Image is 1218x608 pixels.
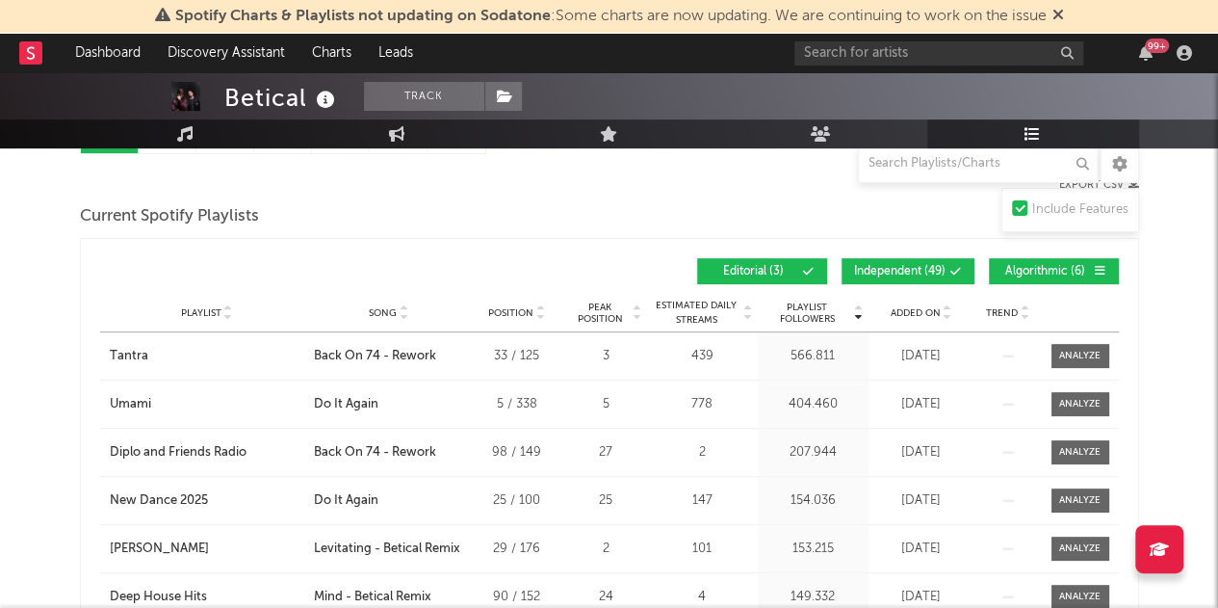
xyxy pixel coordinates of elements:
span: Song [369,307,397,319]
div: 101 [652,540,753,559]
div: Levitating - Betical Remix [314,540,460,559]
div: 29 / 176 [474,540,560,559]
div: 147 [652,491,753,511]
div: Deep House Hits [110,588,207,607]
div: 25 [570,491,642,511]
div: 566.811 [763,347,864,366]
div: [DATE] [873,540,970,559]
button: 99+ [1139,45,1153,61]
input: Search Playlists/Charts [858,145,1099,183]
span: Current Spotify Playlists [80,205,259,228]
div: Include Features [1032,198,1128,222]
div: 99 + [1145,39,1169,53]
a: [PERSON_NAME] [110,540,304,559]
a: Charts [298,34,365,72]
input: Search for artists [794,41,1083,66]
div: 154.036 [763,491,864,511]
a: Dashboard [62,34,154,72]
a: Leads [365,34,427,72]
div: [DATE] [873,491,970,511]
button: Editorial(3) [697,258,827,284]
div: 90 / 152 [474,588,560,607]
div: 404.460 [763,395,864,414]
div: Back On 74 - Rework [314,347,436,366]
span: Independent ( 49 ) [854,266,946,278]
div: [PERSON_NAME] [110,540,209,559]
a: Deep House Hits [110,588,304,607]
div: Do It Again [314,395,378,414]
div: 4 [652,588,753,607]
span: Peak Position [570,302,631,325]
span: Dismiss [1052,9,1064,24]
span: Trend [986,307,1018,319]
div: 98 / 149 [474,443,560,463]
span: Added On [891,307,941,319]
div: 5 / 338 [474,395,560,414]
div: 153.215 [763,540,864,559]
div: Tantra [110,347,148,366]
div: 2 [570,540,642,559]
div: 778 [652,395,753,414]
span: : Some charts are now updating. We are continuing to work on the issue [175,9,1047,24]
a: Umami [110,395,304,414]
div: 25 / 100 [474,491,560,511]
div: 2 [652,443,753,463]
div: 439 [652,347,753,366]
button: Independent(49) [842,258,974,284]
div: [DATE] [873,395,970,414]
div: Back On 74 - Rework [314,443,436,463]
div: [DATE] [873,347,970,366]
button: Track [364,82,484,111]
div: 27 [570,443,642,463]
span: Playlist [181,307,221,319]
div: 3 [570,347,642,366]
span: Algorithmic ( 6 ) [1001,266,1090,278]
div: Do It Again [314,491,378,511]
div: [DATE] [873,588,970,607]
div: Mind - Betical Remix [314,588,431,607]
a: New Dance 2025 [110,491,304,511]
div: New Dance 2025 [110,491,208,511]
button: Export CSV [1059,179,1139,191]
div: 5 [570,395,642,414]
div: Betical [224,82,340,114]
a: Diplo and Friends Radio [110,443,304,463]
div: 24 [570,588,642,607]
a: Discovery Assistant [154,34,298,72]
a: Tantra [110,347,304,366]
span: Estimated Daily Streams [652,299,741,328]
div: 207.944 [763,443,864,463]
span: Editorial ( 3 ) [710,266,798,278]
div: 33 / 125 [474,347,560,366]
span: Position [488,307,533,319]
div: Umami [110,395,151,414]
div: Diplo and Friends Radio [110,443,246,463]
button: Algorithmic(6) [989,258,1119,284]
div: [DATE] [873,443,970,463]
span: Playlist Followers [763,302,852,325]
span: Spotify Charts & Playlists not updating on Sodatone [175,9,551,24]
div: 149.332 [763,588,864,607]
